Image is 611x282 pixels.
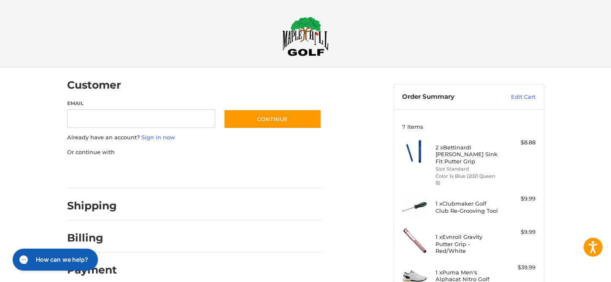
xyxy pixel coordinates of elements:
li: Size Standard [435,165,500,173]
div: $8.88 [502,138,535,147]
img: Maple Hill Golf [282,16,329,56]
h2: Customer [67,79,121,92]
div: $9.99 [502,228,535,236]
p: Already have an account? [67,133,322,142]
iframe: PayPal-paylater [136,165,199,180]
h4: 2 x Bettinardi [PERSON_NAME] Sink Fit Putter Grip [435,144,500,165]
h2: Billing [67,231,116,244]
h4: 1 x Clubmaker Golf Club Re-Grooving Tool [435,200,500,214]
button: Continue [224,109,322,129]
a: Edit Cart [493,93,535,101]
iframe: PayPal-venmo [207,165,270,180]
li: Color 1x Blue (2021 Queen B) [435,173,500,187]
h4: 1 x Evnroll Gravity Putter Grip - Red/White [435,233,500,254]
h3: Order Summary [402,93,493,101]
h3: 7 Items [402,123,535,130]
div: $9.99 [502,195,535,203]
a: Sign in now [141,134,175,141]
iframe: PayPal-paypal [64,165,127,180]
iframe: Gorgias live chat messenger [8,246,100,274]
label: Email [67,100,216,107]
h2: Shipping [67,199,117,212]
p: Or continue with [67,148,322,157]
